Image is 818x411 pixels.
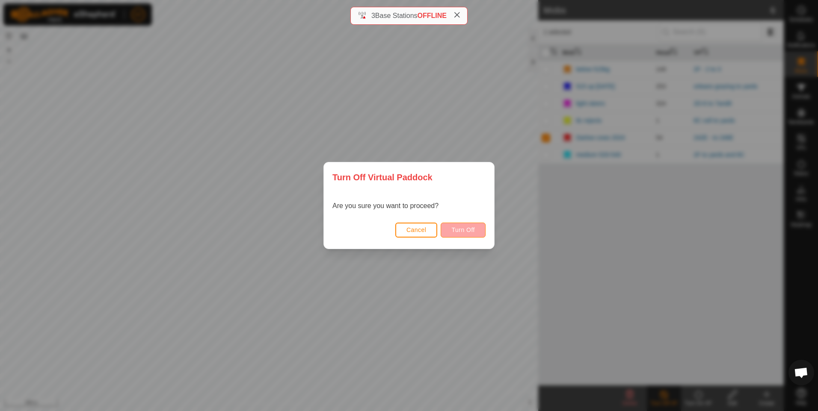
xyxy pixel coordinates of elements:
[395,223,438,238] button: Cancel
[441,223,486,238] button: Turn Off
[332,201,439,211] p: Are you sure you want to proceed?
[451,226,475,233] span: Turn Off
[418,12,447,19] span: OFFLINE
[788,360,814,385] div: Open chat
[406,226,427,233] span: Cancel
[375,12,418,19] span: Base Stations
[371,12,375,19] span: 3
[332,171,433,184] span: Turn Off Virtual Paddock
